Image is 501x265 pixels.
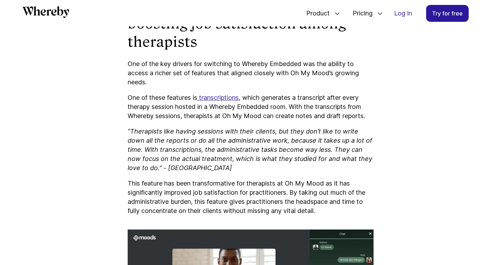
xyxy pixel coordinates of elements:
[23,6,69,18] svg: Whereby
[128,179,374,215] p: This feature has been transformative for therapists at Oh My Mood as it has significantly improve...
[199,94,239,101] u: transcriptions
[128,93,374,121] p: One of these features is , which generates a transcript after every therapy session hosted in a W...
[128,59,374,87] p: One of the key drivers for switching to Whereby Embedded was the ability to access a richer set o...
[197,94,239,101] a: transcriptions
[23,6,69,20] a: Whereby
[346,2,374,25] span: Pricing
[426,5,469,22] a: Try for free
[299,2,332,25] span: Product
[128,128,372,172] i: “Therapists like having sessions with their clients, but they don’t like to write down all the re...
[388,5,418,21] a: Log in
